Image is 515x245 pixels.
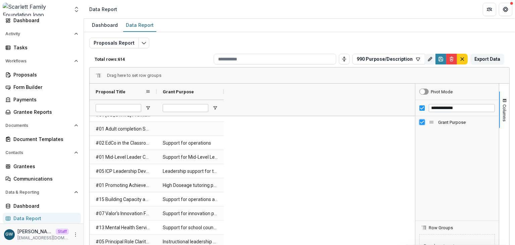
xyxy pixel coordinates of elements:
[470,54,504,64] button: Export Data
[95,57,211,62] p: Total rows: 614
[163,104,208,112] input: Grant Purpose Filter Input
[13,175,75,182] div: Communications
[457,54,468,64] button: default
[3,147,81,158] button: Open Contacts
[446,54,457,64] button: Delete
[339,54,350,64] button: Toggle auto height
[96,193,151,206] span: #15 Building Capacity and Deepening Impact for PENCIL 2030 (2-yr)
[5,123,71,128] span: Documents
[3,200,81,211] a: Dashboard
[3,213,81,224] a: Data Report
[96,104,141,112] input: Proposal Title Filter Input
[3,15,81,26] a: Dashboard
[3,29,81,39] button: Open Activity
[96,207,151,220] span: #07 Valor's Innovation Fund (3-yr)
[96,179,151,192] span: #01 Promoting Achievement and Growth in Education (PAGE)
[96,150,151,164] span: #01 Mid-Level Leader Cohort
[96,164,151,178] span: #05 ICP Leadership Development Program
[5,59,71,63] span: Workflows
[3,106,81,117] a: Grantee Reports
[435,54,446,64] button: Save
[3,120,81,131] button: Open Documents
[163,193,218,206] span: Support for operations and capacity building
[107,73,161,78] span: Drag here to set row groups
[431,89,453,94] div: Pivot Mode
[72,3,81,16] button: Open entity switcher
[89,20,120,30] div: Dashboard
[3,42,81,53] a: Tasks
[5,190,71,195] span: Data & Reporting
[163,179,218,192] span: High Doseage tutoring program at [GEOGRAPHIC_DATA] Ele.
[17,228,53,235] p: [PERSON_NAME]
[163,150,218,164] span: Support for Mid-Level Leader program cohort
[425,54,435,64] button: Rename
[3,56,81,66] button: Open Workflows
[6,232,13,237] div: Grace Willig
[502,104,507,121] span: Columns
[89,6,117,13] div: Data Report
[17,235,69,241] p: [EMAIL_ADDRESS][DOMAIN_NAME]
[163,207,218,220] span: Support for innovation programs
[163,164,218,178] span: Leadership support for teachers and administrators
[3,3,69,16] img: Scarlett Family Foundation logo
[352,54,425,64] button: 990 Purpose/Description
[499,3,512,16] button: Get Help
[3,69,81,80] a: Proposals
[96,89,125,94] span: Proposal Title
[163,221,218,235] span: Support for school counselors
[13,96,75,103] div: Payments
[163,136,218,150] span: Support for operations
[89,19,120,32] a: Dashboard
[89,38,139,48] button: Proposals Report
[163,89,194,94] span: Grant Purpose
[107,73,161,78] div: Row Groups
[123,19,156,32] a: Data Report
[71,231,80,239] button: More
[5,150,71,155] span: Contacts
[13,163,75,170] div: Grantees
[13,202,75,209] div: Dashboard
[96,122,151,136] span: #01 Adult completion Scholarship
[429,225,453,230] span: Row Groups
[483,3,496,16] button: Partners
[87,4,120,14] nav: breadcrumb
[3,82,81,93] a: Form Builder
[3,187,81,198] button: Open Data & Reporting
[96,221,151,235] span: #13 Mental Health Services for High-Needs Immigrant and Refugee Students
[13,84,75,91] div: Form Builder
[139,38,149,48] button: Edit selected report
[3,134,81,145] a: Document Templates
[3,94,81,105] a: Payments
[3,173,81,184] a: Communications
[415,118,499,126] div: Column List 1 Columns
[438,120,495,125] span: Grant Purpose
[13,215,75,222] div: Data Report
[13,17,75,24] div: Dashboard
[13,71,75,78] div: Proposals
[212,105,218,111] button: Open Filter Menu
[56,229,69,235] p: Staff
[429,104,495,112] input: Filter Columns Input
[13,108,75,115] div: Grantee Reports
[3,161,81,172] a: Grantees
[145,105,151,111] button: Open Filter Menu
[96,136,151,150] span: #02 EdCo in the Classroom (3-yr)
[415,118,499,126] div: Grant Purpose Column
[13,44,75,51] div: Tasks
[13,136,75,143] div: Document Templates
[5,32,71,36] span: Activity
[123,20,156,30] div: Data Report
